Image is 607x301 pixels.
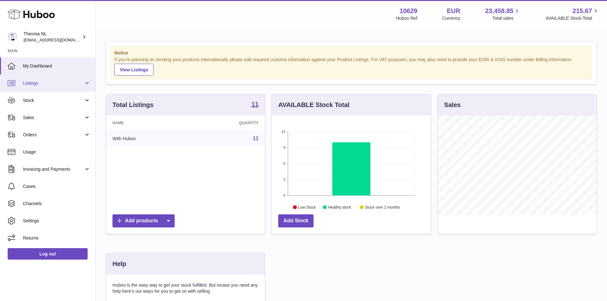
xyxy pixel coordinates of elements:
[282,130,285,133] text: 12
[24,37,94,42] span: [EMAIL_ADDRESS][DOMAIN_NAME]
[284,177,285,181] text: 3
[284,193,285,197] text: 0
[24,31,81,43] div: Theonia NL
[485,7,521,21] a: 23,458.85 Total sales
[573,7,592,15] span: 215.67
[284,146,285,149] text: 9
[546,7,599,21] a: 215.67 AVAILABLE Stock Total
[112,214,175,227] a: Add products
[442,15,460,21] div: Currency
[278,214,314,227] a: Add Stock
[114,64,154,76] a: View Listings
[485,7,513,15] span: 23,458.85
[8,32,17,42] img: internalAdmin-10629@internal.huboo.com
[114,50,588,56] strong: Notice
[23,115,84,121] span: Sales
[284,161,285,165] text: 6
[23,218,90,224] span: Settings
[23,80,84,86] span: Listings
[23,201,90,207] span: Channels
[365,205,400,209] text: Stock over 2 months
[112,101,154,109] h3: Total Listings
[400,7,417,15] strong: 10629
[444,101,461,109] h3: Sales
[114,57,588,76] div: If you're planning on sending your products internationally please add required customs informati...
[23,132,84,138] span: Orders
[492,15,521,21] span: Total sales
[112,260,126,268] h3: Help
[23,166,84,172] span: Invoicing and Payments
[251,101,258,107] strong: 11
[106,130,190,147] td: With Huboo
[447,7,460,15] strong: EUR
[106,116,190,130] th: Name
[396,15,417,21] div: Huboo Ref
[190,116,265,130] th: Quantity
[23,97,84,104] span: Stock
[23,235,90,241] span: Returns
[23,183,90,190] span: Cases
[546,15,599,21] span: AVAILABLE Stock Total
[328,205,351,209] text: Healthy stock
[23,63,90,69] span: My Dashboard
[23,149,90,155] span: Usage
[8,248,88,260] a: Log out
[112,282,258,294] p: Huboo is the easy way to get your stock fulfilled. But incase you need any help here's our ways f...
[251,101,258,109] a: 11
[278,101,349,109] h3: AVAILABLE Stock Total
[253,136,259,141] a: 11
[298,205,316,209] text: Low Stock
